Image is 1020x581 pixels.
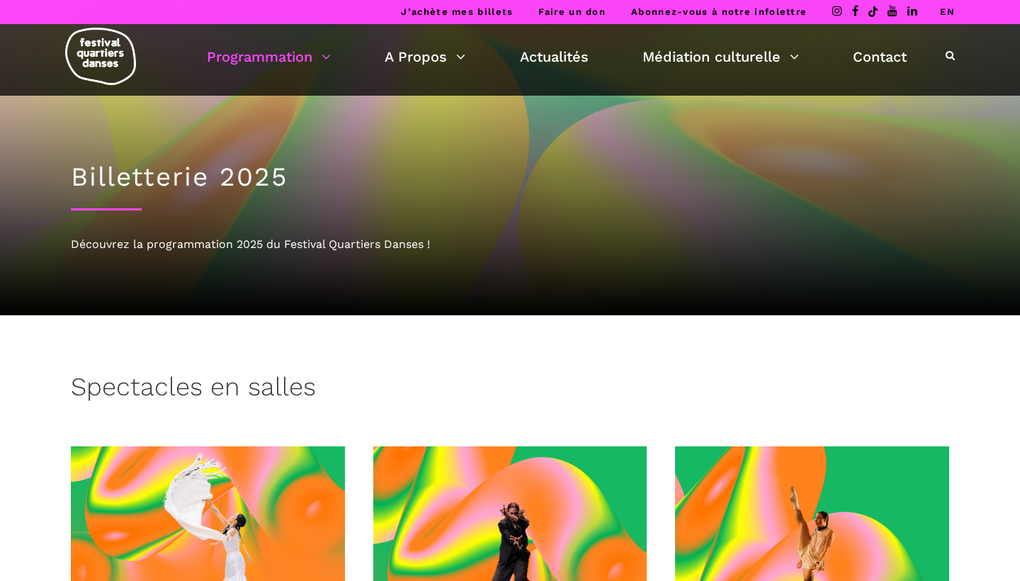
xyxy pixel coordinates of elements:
[538,6,606,17] a: Faire un don
[65,28,136,85] img: logo-fqd-med
[631,6,807,17] a: Abonnez-vous à notre infolettre
[385,45,465,69] a: A Propos
[940,6,955,17] a: EN
[207,45,331,69] a: Programmation
[71,235,949,254] div: Découvrez la programmation 2025 du Festival Quartiers Danses !
[401,6,513,17] a: J’achète mes billets
[642,45,799,69] a: Médiation culturelle
[853,45,907,69] a: Contact
[520,45,589,69] a: Actualités
[71,372,316,407] h3: Spectacles en salles
[71,162,949,193] h1: Billetterie 2025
